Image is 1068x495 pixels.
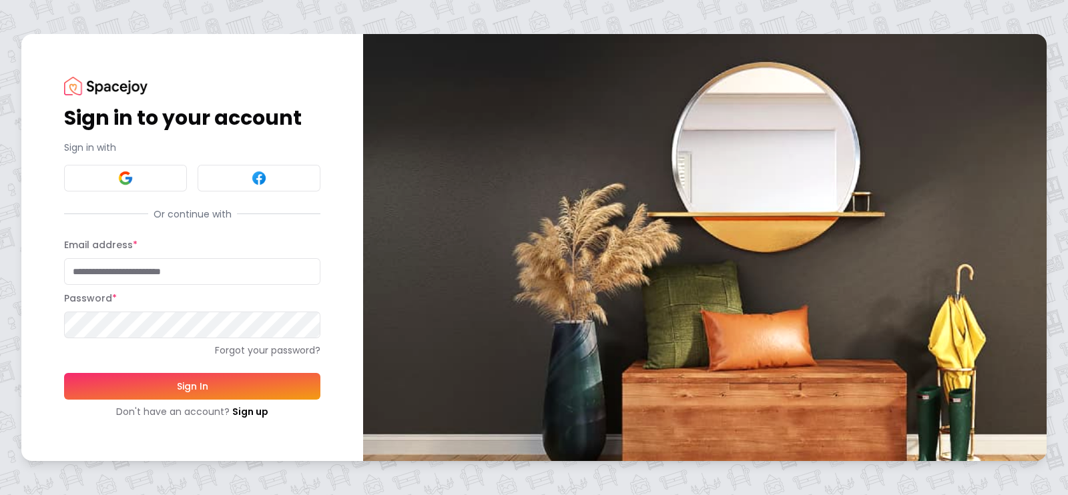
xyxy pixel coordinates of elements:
[251,170,267,186] img: Facebook signin
[117,170,133,186] img: Google signin
[64,292,117,305] label: Password
[64,77,148,95] img: Spacejoy Logo
[64,405,320,418] div: Don't have an account?
[64,141,320,154] p: Sign in with
[148,207,237,221] span: Or continue with
[64,344,320,357] a: Forgot your password?
[64,238,138,252] label: Email address
[64,106,320,130] h1: Sign in to your account
[232,405,268,418] a: Sign up
[363,34,1047,460] img: banner
[64,373,320,400] button: Sign In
